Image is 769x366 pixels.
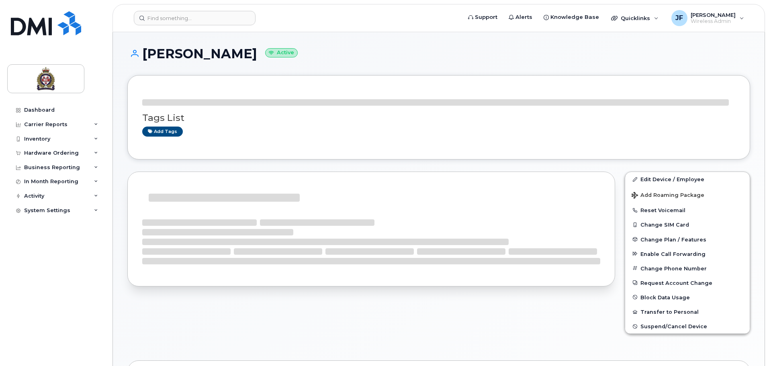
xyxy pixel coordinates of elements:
[265,48,298,57] small: Active
[625,305,750,319] button: Transfer to Personal
[625,261,750,276] button: Change Phone Number
[632,192,704,200] span: Add Roaming Package
[625,186,750,203] button: Add Roaming Package
[625,172,750,186] a: Edit Device / Employee
[640,323,707,329] span: Suspend/Cancel Device
[142,127,183,137] a: Add tags
[625,276,750,290] button: Request Account Change
[625,232,750,247] button: Change Plan / Features
[640,236,706,242] span: Change Plan / Features
[625,203,750,217] button: Reset Voicemail
[625,217,750,232] button: Change SIM Card
[625,247,750,261] button: Enable Call Forwarding
[625,319,750,333] button: Suspend/Cancel Device
[142,113,735,123] h3: Tags List
[640,251,706,257] span: Enable Call Forwarding
[625,290,750,305] button: Block Data Usage
[127,47,750,61] h1: [PERSON_NAME]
